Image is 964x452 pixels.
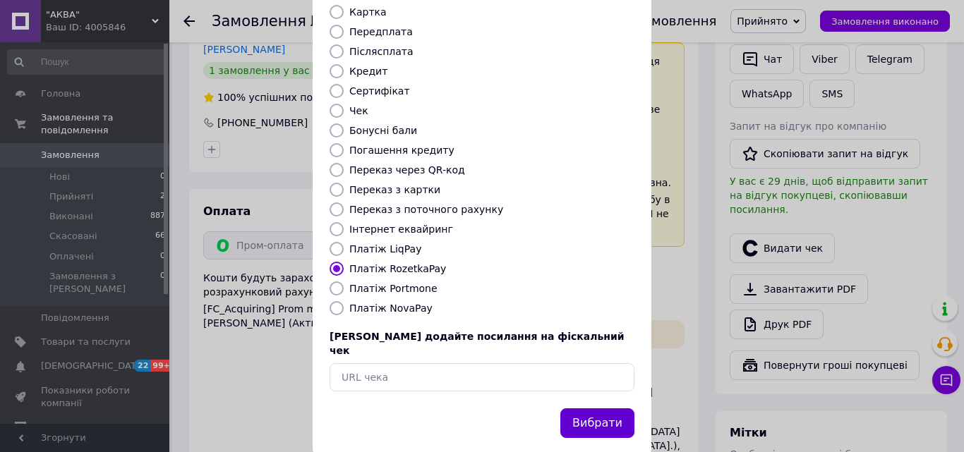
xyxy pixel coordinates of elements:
button: Вибрати [560,408,634,439]
label: Переказ з поточного рахунку [349,204,503,215]
label: Бонусні бали [349,125,417,136]
label: Післясплата [349,46,414,57]
label: Переказ з картки [349,184,440,195]
label: Передплата [349,26,413,37]
label: Сертифікат [349,85,410,97]
label: Кредит [349,66,387,77]
span: [PERSON_NAME] додайте посилання на фіскальний чек [330,331,625,356]
label: Погашення кредиту [349,145,454,156]
input: URL чека [330,363,634,391]
label: Чек [349,105,368,116]
label: Платіж Portmone [349,283,438,294]
label: Платіж NovaPay [349,303,433,314]
label: Платіж RozetkaPay [349,263,446,274]
label: Картка [349,6,387,18]
label: Платіж LiqPay [349,243,421,255]
label: Переказ через QR-код [349,164,465,176]
label: Інтернет еквайринг [349,224,453,235]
